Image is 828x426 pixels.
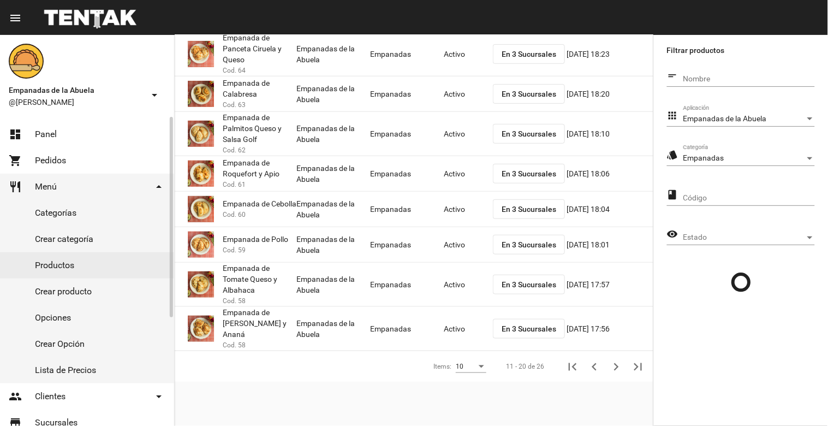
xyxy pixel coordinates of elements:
[567,227,653,262] mat-cell: [DATE] 18:01
[152,180,165,193] mat-icon: arrow_drop_down
[9,44,44,79] img: f0136945-ed32-4f7c-91e3-a375bc4bb2c5.png
[370,311,444,346] mat-cell: Empanadas
[444,192,493,227] mat-cell: Activo
[567,37,653,72] mat-cell: [DATE] 18:23
[567,116,653,151] mat-cell: [DATE] 18:10
[506,361,544,372] div: 11 - 20 de 26
[9,84,144,97] span: Empanadas de la Abuela
[493,199,565,219] button: En 3 Sucursales
[502,240,556,249] span: En 3 Sucursales
[502,90,556,98] span: En 3 Sucursales
[667,228,678,241] mat-icon: visibility
[683,194,815,203] input: Código
[296,156,370,191] mat-cell: Empanadas de la Abuela
[370,116,444,151] mat-cell: Empanadas
[370,156,444,191] mat-cell: Empanadas
[567,192,653,227] mat-cell: [DATE] 18:04
[188,271,214,298] img: b2392df3-fa09-40df-9618-7e8db6da82b5.jpg
[223,209,246,220] span: Cod. 60
[370,37,444,72] mat-cell: Empanadas
[188,121,214,147] img: 23889947-f116-4e8f-977b-138207bb6e24.jpg
[223,263,296,295] span: Empanada de Tomate Queso y Albahaca
[9,180,22,193] mat-icon: restaurant
[223,145,246,156] span: Cod. 62
[493,275,565,294] button: En 3 Sucursales
[683,233,805,242] span: Estado
[567,76,653,111] mat-cell: [DATE] 18:20
[502,129,556,138] span: En 3 Sucursales
[683,115,815,123] mat-select: Aplicación
[296,76,370,111] mat-cell: Empanadas de la Abuela
[188,196,214,222] img: 4c2ccd53-78ad-4b11-8071-b758d1175bd1.jpg
[667,149,678,162] mat-icon: style
[502,324,556,333] span: En 3 Sucursales
[9,390,22,403] mat-icon: people
[223,295,246,306] span: Cod. 58
[502,205,556,214] span: En 3 Sucursales
[223,307,296,340] span: Empanada de [PERSON_NAME] y Ananá
[296,37,370,72] mat-cell: Empanadas de la Abuela
[35,391,65,402] span: Clientes
[444,267,493,302] mat-cell: Activo
[683,154,815,163] mat-select: Categoría
[35,181,57,192] span: Menú
[567,267,653,302] mat-cell: [DATE] 17:57
[667,44,815,57] label: Filtrar productos
[667,69,678,82] mat-icon: short_text
[223,157,296,179] span: Empanada de Roquefort y Apio
[493,319,565,339] button: En 3 Sucursales
[567,311,653,346] mat-cell: [DATE] 17:56
[296,267,370,302] mat-cell: Empanadas de la Abuela
[370,76,444,111] mat-cell: Empanadas
[9,97,144,108] span: @[PERSON_NAME]
[667,109,678,122] mat-icon: apps
[223,198,296,209] span: Empanada de Cebolla
[370,192,444,227] mat-cell: Empanadas
[627,356,649,377] button: Última
[223,179,246,190] span: Cod. 61
[667,188,678,202] mat-icon: class
[188,81,214,107] img: 6d5b0b94-acfa-4638-8137-bd6742e65a02.jpg
[223,234,288,245] span: Empanada de Pollo
[9,154,22,167] mat-icon: shopping_cart
[683,75,815,84] input: Nombre
[567,156,653,191] mat-cell: [DATE] 18:06
[370,267,444,302] mat-cell: Empanadas
[223,245,246,256] span: Cod. 59
[502,169,556,178] span: En 3 Sucursales
[605,356,627,377] button: Siguiente
[296,116,370,151] mat-cell: Empanadas de la Abuela
[683,114,767,123] span: Empanadas de la Abuela
[456,363,486,371] mat-select: Items:
[296,192,370,227] mat-cell: Empanadas de la Abuela
[493,124,565,144] button: En 3 Sucursales
[683,153,724,162] span: Empanadas
[433,361,451,372] div: Items:
[35,155,66,166] span: Pedidos
[683,233,815,242] mat-select: Estado
[188,161,214,187] img: d59fadef-f63f-4083-8943-9e902174ec49.jpg
[188,41,214,67] img: a07d0382-12a7-4aaa-a9a8-9d363701184e.jpg
[493,164,565,184] button: En 3 Sucursales
[444,76,493,111] mat-cell: Activo
[444,37,493,72] mat-cell: Activo
[370,227,444,262] mat-cell: Empanadas
[456,363,463,370] span: 10
[223,32,296,65] span: Empanada de Panceta Ciruela y Queso
[562,356,583,377] button: Primera
[502,280,556,289] span: En 3 Sucursales
[502,50,556,58] span: En 3 Sucursales
[188,316,214,342] img: f79e90c5-b4f9-4d92-9a9e-7fe78b339dbe.jpg
[493,44,565,64] button: En 3 Sucursales
[148,88,161,102] mat-icon: arrow_drop_down
[223,65,246,76] span: Cod. 64
[188,232,214,258] img: 10349b5f-e677-4e10-aec3-c36b893dfd64.jpg
[223,99,246,110] span: Cod. 63
[296,311,370,346] mat-cell: Empanadas de la Abuela
[444,227,493,262] mat-cell: Activo
[493,84,565,104] button: En 3 Sucursales
[493,235,565,255] button: En 3 Sucursales
[9,11,22,25] mat-icon: menu
[223,340,246,351] span: Cod. 58
[152,390,165,403] mat-icon: arrow_drop_down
